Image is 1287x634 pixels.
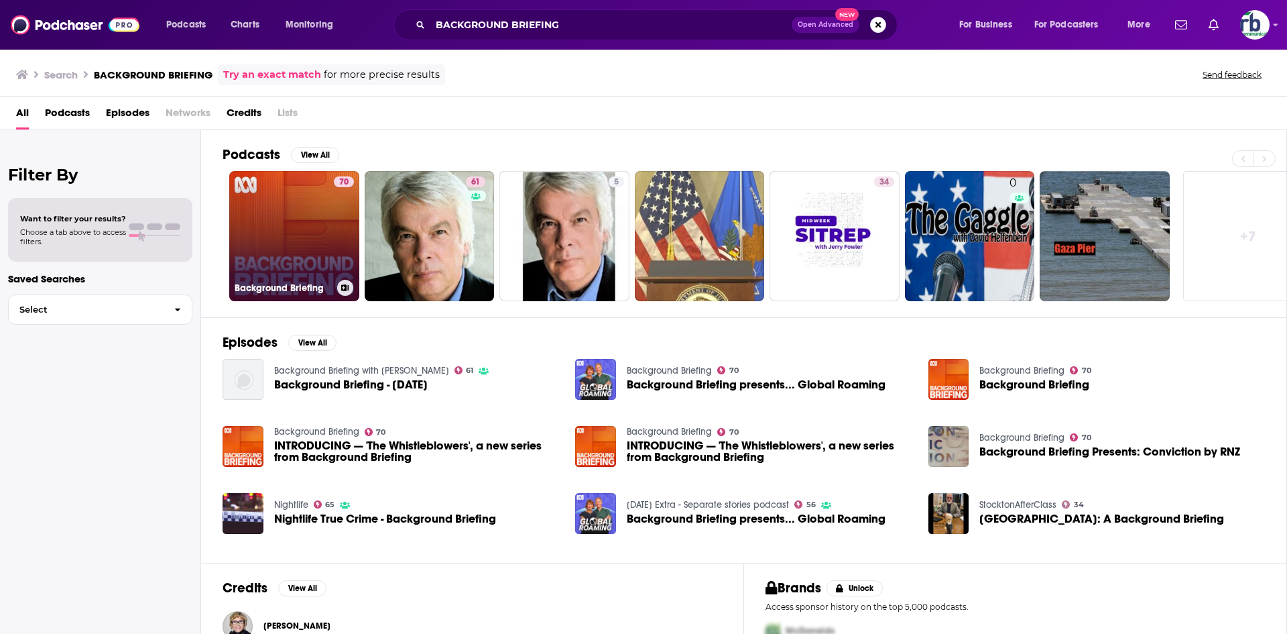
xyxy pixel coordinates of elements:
[8,165,192,184] h2: Filter By
[1074,502,1084,508] span: 34
[223,426,263,467] a: INTRODUCING — 'The Whistleblowers', a new series from Background Briefing
[729,368,739,374] span: 70
[575,426,616,467] img: INTRODUCING — 'The Whistleblowers', a new series from Background Briefing
[222,14,267,36] a: Charts
[263,621,330,631] span: [PERSON_NAME]
[627,513,885,525] span: Background Briefing presents... Global Roaming
[905,171,1035,301] a: 0
[806,502,816,508] span: 56
[454,366,474,374] a: 61
[11,12,139,38] img: Podchaser - Follow, Share and Rate Podcasts
[274,513,496,525] a: Nightlife True Crime - Background Briefing
[274,499,308,511] a: Nightlife
[979,365,1064,376] a: Background Briefing
[979,513,1224,525] a: Afghanistan: A Background Briefing
[274,379,428,390] span: Background Briefing - [DATE]
[979,499,1056,511] a: StocktonAfterClass
[365,428,386,436] a: 70
[950,14,1029,36] button: open menu
[45,102,90,129] a: Podcasts
[430,14,792,36] input: Search podcasts, credits, & more...
[928,426,969,467] img: Background Briefing Presents: Conviction by RNZ
[231,15,259,34] span: Charts
[1199,69,1266,81] button: Send feedback
[879,176,889,189] span: 34
[1070,366,1091,374] a: 70
[223,359,263,400] img: Background Briefing - May 26, 2019
[44,68,78,81] h3: Search
[16,102,29,129] a: All
[334,176,354,187] a: 70
[979,432,1064,443] a: Background Briefing
[792,17,859,33] button: Open AdvancedNew
[274,440,560,463] a: INTRODUCING — 'The Whistleblowers', a new series from Background Briefing
[928,359,969,400] img: Background Briefing
[276,14,351,36] button: open menu
[229,171,359,301] a: 70Background Briefing
[717,366,739,374] a: 70
[979,446,1240,458] span: Background Briefing Presents: Conviction by RNZ
[324,67,440,83] span: for more precise results
[794,500,816,509] a: 56
[223,146,280,163] h2: Podcasts
[406,9,910,40] div: Search podcasts, credits, & more...
[499,171,629,301] a: 5
[1240,10,1270,40] button: Show profile menu
[223,334,336,351] a: EpisodesView All
[166,15,206,34] span: Podcasts
[274,426,359,437] a: Background Briefing
[627,499,789,511] a: Sunday Extra - Separate stories podcast
[1082,435,1091,441] span: 70
[979,379,1089,390] a: Background Briefing
[339,176,349,189] span: 70
[223,580,326,596] a: CreditsView All
[1009,176,1030,296] div: 0
[227,102,261,129] span: Credits
[263,621,330,631] a: Alice Brennan
[325,502,334,508] span: 65
[223,67,321,83] a: Try an exact match
[765,580,821,596] h2: Brands
[1026,14,1118,36] button: open menu
[627,379,885,390] a: Background Briefing presents... Global Roaming
[471,176,480,189] span: 61
[928,493,969,534] img: Afghanistan: A Background Briefing
[274,365,449,376] a: Background Briefing with Ian Masters
[575,359,616,400] a: Background Briefing presents... Global Roaming
[609,176,624,187] a: 5
[223,493,263,534] img: Nightlife True Crime - Background Briefing
[627,440,912,463] span: INTRODUCING — 'The Whistleblowers', a new series from Background Briefing
[235,282,332,294] h3: Background Briefing
[106,102,149,129] a: Episodes
[1203,13,1224,36] a: Show notifications dropdown
[717,428,739,436] a: 70
[1240,10,1270,40] span: Logged in as johannarb
[20,227,126,246] span: Choose a tab above to access filters.
[1170,13,1192,36] a: Show notifications dropdown
[1118,14,1167,36] button: open menu
[1034,15,1099,34] span: For Podcasters
[614,176,619,189] span: 5
[223,146,339,163] a: PodcastsView All
[1082,368,1091,374] span: 70
[826,580,883,596] button: Unlock
[291,147,339,163] button: View All
[765,602,1265,612] p: Access sponsor history on the top 5,000 podcasts.
[8,295,192,325] button: Select
[959,15,1012,34] span: For Business
[835,8,859,21] span: New
[575,493,616,534] img: Background Briefing presents... Global Roaming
